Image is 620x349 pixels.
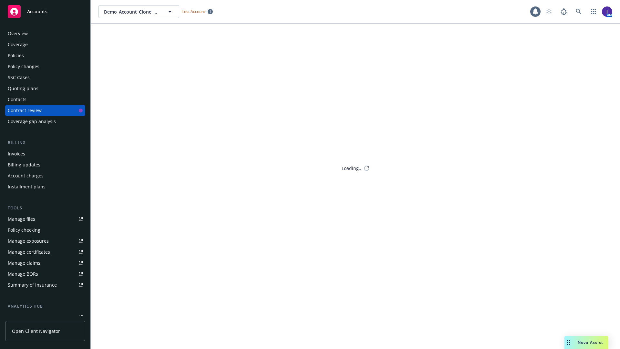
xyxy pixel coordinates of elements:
[182,9,205,14] span: Test Account
[5,225,85,235] a: Policy checking
[8,171,44,181] div: Account charges
[5,94,85,105] a: Contacts
[8,160,40,170] div: Billing updates
[8,94,26,105] div: Contacts
[5,269,85,279] a: Manage BORs
[5,312,85,323] a: Loss summary generator
[8,236,49,246] div: Manage exposures
[5,83,85,94] a: Quoting plans
[5,140,85,146] div: Billing
[5,205,85,211] div: Tools
[12,328,60,334] span: Open Client Navigator
[8,149,25,159] div: Invoices
[5,105,85,116] a: Contract review
[564,336,573,349] div: Drag to move
[98,5,179,18] button: Demo_Account_Clone_QA_CR_Tests_Demo
[5,50,85,61] a: Policies
[5,247,85,257] a: Manage certificates
[5,149,85,159] a: Invoices
[8,28,28,39] div: Overview
[557,5,570,18] a: Report a Bug
[104,8,160,15] span: Demo_Account_Clone_QA_CR_Tests_Demo
[587,5,600,18] a: Switch app
[8,312,61,323] div: Loss summary generator
[542,5,555,18] a: Start snowing
[5,3,85,21] a: Accounts
[564,336,608,349] button: Nova Assist
[5,236,85,246] a: Manage exposures
[8,50,24,61] div: Policies
[8,214,35,224] div: Manage files
[8,225,40,235] div: Policy checking
[5,214,85,224] a: Manage files
[5,72,85,83] a: SSC Cases
[8,269,38,279] div: Manage BORs
[8,182,46,192] div: Installment plans
[27,9,47,14] span: Accounts
[5,171,85,181] a: Account charges
[5,160,85,170] a: Billing updates
[8,72,30,83] div: SSC Cases
[8,247,50,257] div: Manage certificates
[8,105,42,116] div: Contract review
[5,258,85,268] a: Manage claims
[5,182,85,192] a: Installment plans
[5,28,85,39] a: Overview
[5,280,85,290] a: Summary of insurance
[179,8,215,15] span: Test Account
[8,116,56,127] div: Coverage gap analysis
[5,303,85,310] div: Analytics hub
[602,6,612,17] img: photo
[5,61,85,72] a: Policy changes
[342,165,363,172] div: Loading...
[8,280,57,290] div: Summary of insurance
[5,116,85,127] a: Coverage gap analysis
[8,39,28,50] div: Coverage
[8,61,39,72] div: Policy changes
[5,39,85,50] a: Coverage
[8,83,38,94] div: Quoting plans
[8,258,40,268] div: Manage claims
[578,340,603,345] span: Nova Assist
[572,5,585,18] a: Search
